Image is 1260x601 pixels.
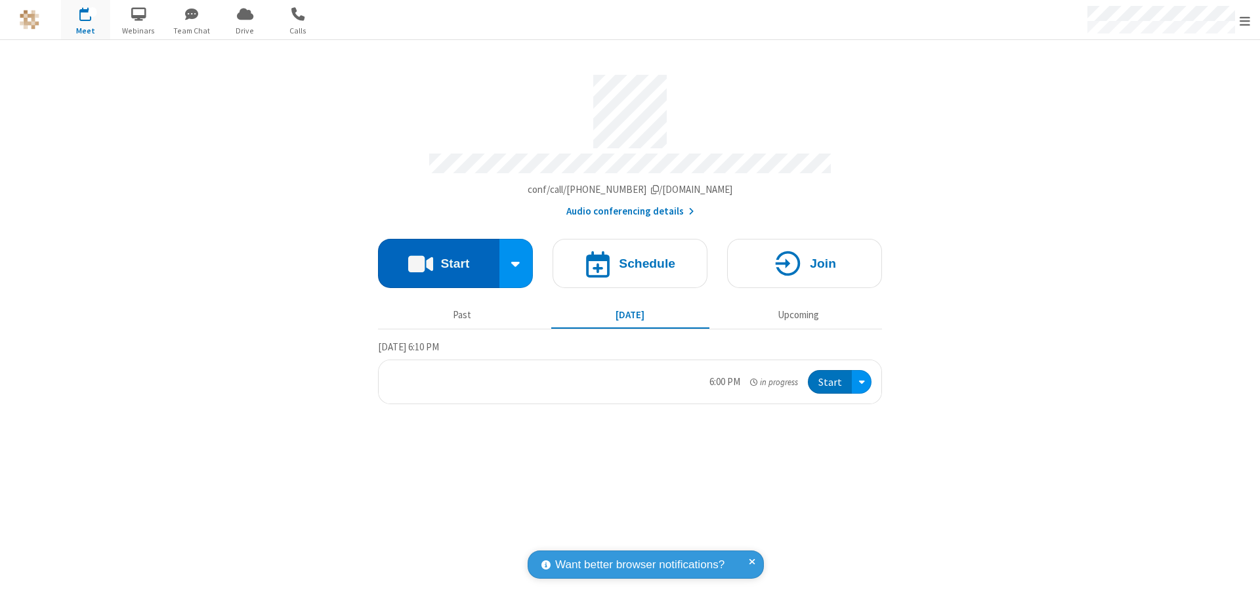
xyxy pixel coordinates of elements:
[719,302,877,327] button: Upcoming
[167,25,217,37] span: Team Chat
[619,257,675,270] h4: Schedule
[750,376,798,388] em: in progress
[378,239,499,288] button: Start
[810,257,836,270] h4: Join
[709,375,740,390] div: 6:00 PM
[378,65,882,219] section: Account details
[440,257,469,270] h4: Start
[89,7,97,17] div: 1
[20,10,39,30] img: QA Selenium DO NOT DELETE OR CHANGE
[852,370,871,394] div: Open menu
[274,25,323,37] span: Calls
[553,239,707,288] button: Schedule
[383,302,541,327] button: Past
[727,239,882,288] button: Join
[528,183,733,196] span: Copy my meeting room link
[808,370,852,394] button: Start
[566,204,694,219] button: Audio conferencing details
[220,25,270,37] span: Drive
[114,25,163,37] span: Webinars
[378,339,882,405] section: Today's Meetings
[551,302,709,327] button: [DATE]
[528,182,733,197] button: Copy my meeting room linkCopy my meeting room link
[499,239,534,288] div: Start conference options
[61,25,110,37] span: Meet
[555,556,724,573] span: Want better browser notifications?
[378,341,439,353] span: [DATE] 6:10 PM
